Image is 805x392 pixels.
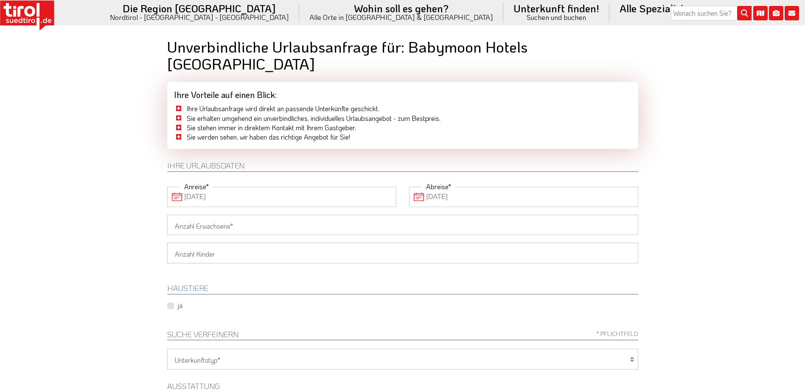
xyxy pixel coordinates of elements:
li: Sie werden sehen, wir haben das richtige Angebot für Sie! [174,132,631,142]
small: Nordtirol - [GEOGRAPHIC_DATA] - [GEOGRAPHIC_DATA] [110,14,289,21]
small: Alle Orte in [GEOGRAPHIC_DATA] & [GEOGRAPHIC_DATA] [309,14,493,21]
input: Wonach suchen Sie? [671,6,752,20]
small: Suchen und buchen [513,14,599,21]
h1: Unverbindliche Urlaubsanfrage für: Babymoon Hotels [GEOGRAPHIC_DATA] [167,38,638,72]
span: * Pflichtfeld [596,330,638,337]
li: Sie stehen immer in direktem Kontakt mit Ihrem Gastgeber. [174,123,631,132]
li: Sie erhalten umgehend ein unverbindliches, individuelles Urlaubsangebot - zum Bestpreis. [174,114,631,123]
h2: Ihre Urlaubsdaten [167,162,638,172]
i: Fotogalerie [769,6,783,20]
h2: HAUSTIERE [167,284,638,294]
h2: Suche verfeinern [167,330,638,341]
div: Ihre Vorteile auf einen Blick: [167,82,638,104]
i: Karte öffnen [753,6,768,20]
li: Ihre Urlaubsanfrage wird direkt an passende Unterkünfte geschickt. [174,104,631,113]
label: ja [177,301,182,310]
i: Kontakt [785,6,799,20]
